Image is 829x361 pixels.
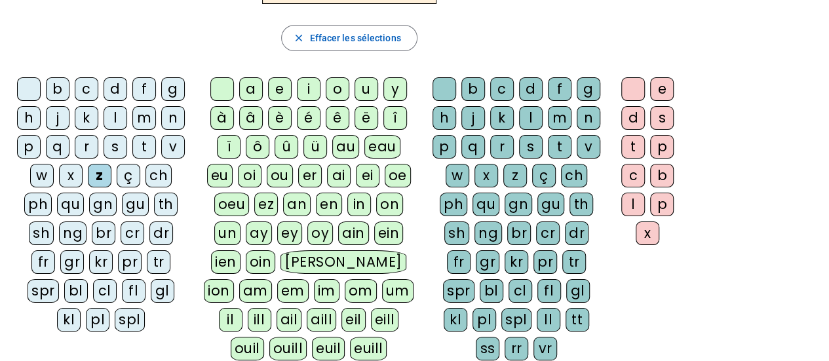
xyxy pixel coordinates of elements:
[57,193,84,216] div: qu
[214,221,241,245] div: un
[621,164,645,187] div: c
[269,337,307,360] div: ouill
[115,308,145,332] div: spl
[490,106,514,130] div: k
[121,221,144,245] div: cr
[565,221,588,245] div: dr
[650,135,674,159] div: p
[117,164,140,187] div: ç
[326,77,349,101] div: o
[356,164,379,187] div: ei
[474,221,502,245] div: ng
[385,164,411,187] div: oe
[75,106,98,130] div: k
[503,164,527,187] div: z
[297,77,320,101] div: i
[239,279,272,303] div: am
[132,77,156,101] div: f
[211,250,241,274] div: ien
[537,193,564,216] div: gu
[57,308,81,332] div: kl
[650,77,674,101] div: e
[268,106,292,130] div: è
[88,164,111,187] div: z
[444,308,467,332] div: kl
[327,164,351,187] div: ai
[30,164,54,187] div: w
[382,279,414,303] div: um
[561,164,587,187] div: ch
[161,135,185,159] div: v
[443,279,474,303] div: spr
[214,193,250,216] div: oeu
[104,135,127,159] div: s
[145,164,172,187] div: ch
[446,164,469,187] div: w
[312,337,345,360] div: euil
[474,164,498,187] div: x
[338,221,369,245] div: ain
[298,164,322,187] div: er
[122,279,145,303] div: fl
[341,308,366,332] div: eil
[383,106,407,130] div: î
[239,77,263,101] div: a
[566,308,589,332] div: tt
[132,135,156,159] div: t
[472,308,496,332] div: pl
[254,193,278,216] div: ez
[309,30,400,46] span: Effacer les sélections
[440,193,467,216] div: ph
[31,250,55,274] div: fr
[161,106,185,130] div: n
[17,135,41,159] div: p
[292,32,304,44] mat-icon: close
[480,279,503,303] div: bl
[505,337,528,360] div: rr
[371,308,399,332] div: eill
[17,106,41,130] div: h
[59,164,83,187] div: x
[118,250,142,274] div: pr
[307,221,333,245] div: oy
[122,193,149,216] div: gu
[283,193,311,216] div: an
[461,106,485,130] div: j
[345,279,377,303] div: om
[447,250,471,274] div: fr
[433,106,456,130] div: h
[147,250,170,274] div: tr
[314,279,339,303] div: im
[490,77,514,101] div: c
[519,135,543,159] div: s
[326,106,349,130] div: ê
[267,164,293,187] div: ou
[332,135,359,159] div: au
[461,77,485,101] div: b
[501,308,531,332] div: spl
[383,77,407,101] div: y
[509,279,532,303] div: cl
[355,106,378,130] div: ë
[350,337,387,360] div: euill
[476,337,499,360] div: ss
[46,106,69,130] div: j
[46,77,69,101] div: b
[280,250,406,274] div: [PERSON_NAME]
[444,221,469,245] div: sh
[104,77,127,101] div: d
[277,308,302,332] div: ail
[532,164,556,187] div: ç
[505,250,528,274] div: kr
[93,279,117,303] div: cl
[537,308,560,332] div: ll
[207,164,233,187] div: eu
[577,77,600,101] div: g
[476,250,499,274] div: gr
[86,308,109,332] div: pl
[364,135,400,159] div: eau
[89,250,113,274] div: kr
[548,135,571,159] div: t
[89,193,117,216] div: gn
[650,106,674,130] div: s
